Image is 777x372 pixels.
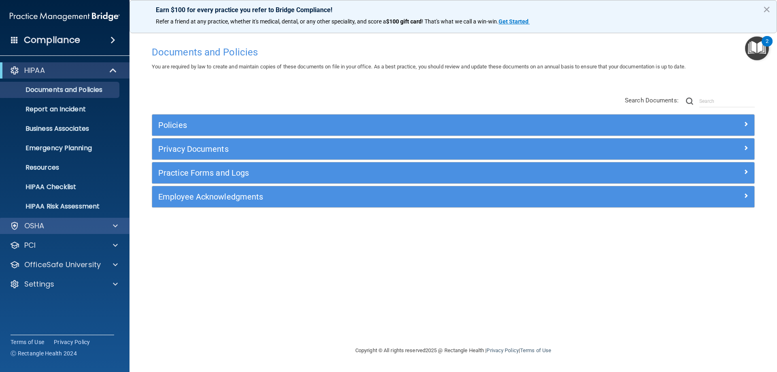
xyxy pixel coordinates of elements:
button: Close [763,3,771,16]
p: Settings [24,279,54,289]
a: Get Started [499,18,530,25]
span: You are required by law to create and maintain copies of these documents on file in your office. ... [152,64,686,70]
h5: Practice Forms and Logs [158,168,598,177]
a: Settings [10,279,118,289]
button: Open Resource Center, 2 new notifications [745,36,769,60]
div: 2 [766,41,769,52]
img: PMB logo [10,9,120,25]
p: PCI [24,240,36,250]
input: Search [699,95,755,107]
h4: Documents and Policies [152,47,755,57]
h5: Employee Acknowledgments [158,192,598,201]
p: OfficeSafe University [24,260,101,270]
p: Documents and Policies [5,86,116,94]
a: Practice Forms and Logs [158,166,748,179]
p: HIPAA Risk Assessment [5,202,116,210]
p: HIPAA Checklist [5,183,116,191]
a: OSHA [10,221,118,231]
a: Terms of Use [11,338,44,346]
a: HIPAA [10,66,117,75]
a: Employee Acknowledgments [158,190,748,203]
p: Business Associates [5,125,116,133]
a: OfficeSafe University [10,260,118,270]
img: ic-search.3b580494.png [686,98,693,105]
h5: Policies [158,121,598,130]
p: Emergency Planning [5,144,116,152]
span: Refer a friend at any practice, whether it's medical, dental, or any other speciality, and score a [156,18,386,25]
p: Resources [5,164,116,172]
strong: $100 gift card [386,18,422,25]
h5: Privacy Documents [158,145,598,153]
p: Report an Incident [5,105,116,113]
div: Copyright © All rights reserved 2025 @ Rectangle Health | | [306,338,601,363]
strong: Get Started [499,18,529,25]
span: Ⓒ Rectangle Health 2024 [11,349,77,357]
a: Privacy Policy [54,338,90,346]
p: HIPAA [24,66,45,75]
a: Privacy Policy [486,347,518,353]
a: PCI [10,240,118,250]
p: OSHA [24,221,45,231]
a: Terms of Use [520,347,551,353]
h4: Compliance [24,34,80,46]
a: Privacy Documents [158,142,748,155]
span: ! That's what we call a win-win. [422,18,499,25]
span: Search Documents: [625,97,679,104]
a: Policies [158,119,748,132]
p: Earn $100 for every practice you refer to Bridge Compliance! [156,6,751,14]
